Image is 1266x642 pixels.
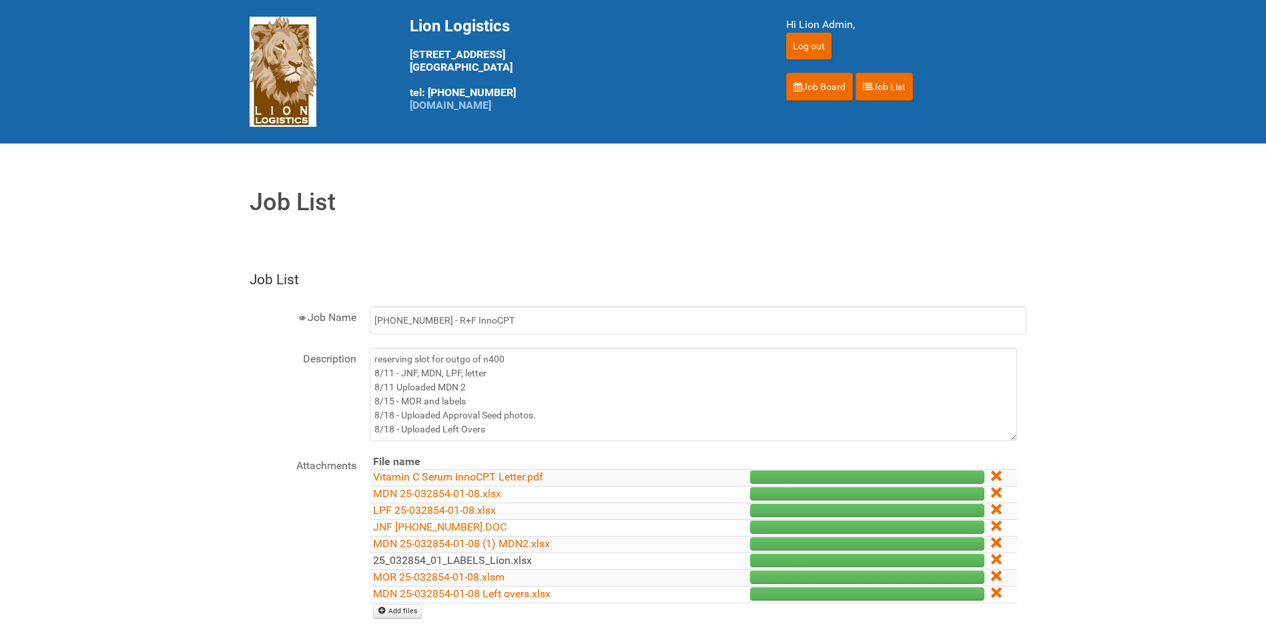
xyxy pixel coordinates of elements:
a: Lion Logistics [250,65,316,77]
a: Add files [373,604,422,619]
textarea: reserving slot for outgo of n400 8/11 - JNF, MDN, LPF, letter 8/11 Uploaded MDN 2 8/15 - MOR and ... [370,348,1017,441]
input: Log out [786,33,832,59]
div: Hi Lion Admin, [786,17,1017,33]
label: Job Name [250,306,356,326]
a: 25_032854_01_LABELS_Lion.xlsx [373,554,532,567]
a: MDN 25-032854-01-08 Left overs.xlsx [373,587,551,600]
h1: Job List [250,184,1017,220]
a: [DOMAIN_NAME] [410,99,491,111]
a: MDN 25-032854-01-08.xlsx [373,487,501,500]
img: Lion Logistics [250,17,316,127]
label: Description [250,348,356,367]
div: [STREET_ADDRESS] [GEOGRAPHIC_DATA] tel: [PHONE_NUMBER] [410,17,753,111]
a: Job Board [786,73,853,101]
a: LPF 25-032854-01-08.xlsx [373,504,496,517]
th: File name [370,454,665,470]
legend: Job List [250,270,1017,290]
label: Attachments [250,454,356,474]
a: MOR 25-032854-01-08.xlsm [373,571,505,583]
a: JNF [PHONE_NUMBER].DOC [373,521,507,533]
span: Lion Logistics [410,17,510,35]
a: MDN 25-032854-01-08 (1) MDN2.xlsx [373,537,550,550]
a: Vitamin C Serum InnoCPT Letter.pdf [373,470,543,483]
a: Job List [856,73,913,101]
